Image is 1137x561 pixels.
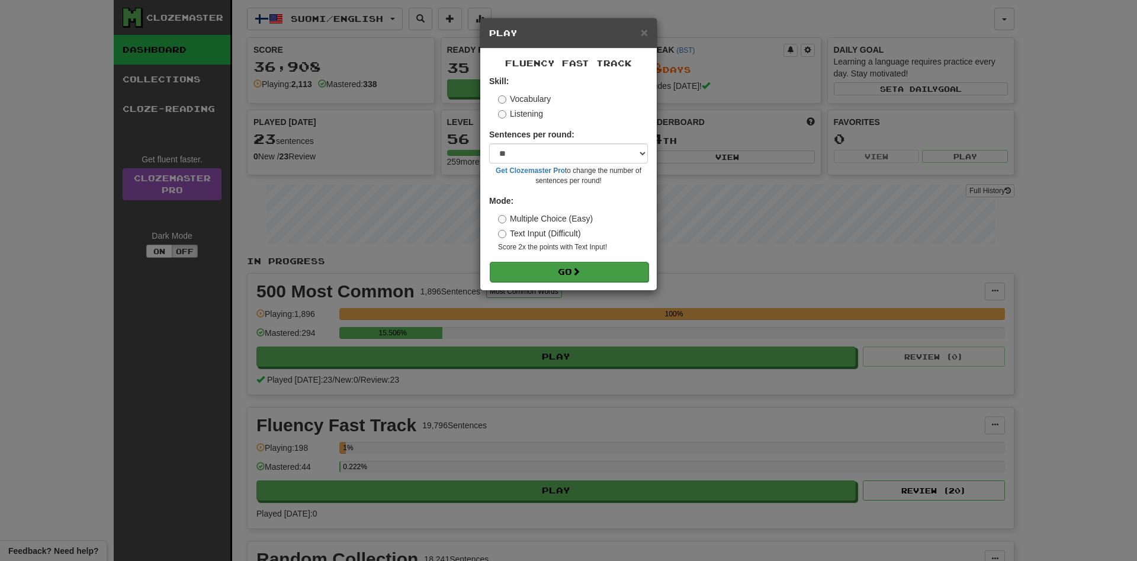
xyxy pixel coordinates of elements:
[498,215,506,223] input: Multiple Choice (Easy)
[641,25,648,39] span: ×
[641,26,648,39] button: Close
[489,27,648,39] h5: Play
[489,166,648,186] small: to change the number of sentences per round!
[489,129,574,140] label: Sentences per round:
[498,227,581,239] label: Text Input (Difficult)
[489,76,509,86] strong: Skill:
[496,166,565,175] a: Get Clozemaster Pro
[498,95,506,104] input: Vocabulary
[489,196,513,206] strong: Mode:
[505,58,632,68] span: Fluency Fast Track
[498,108,543,120] label: Listening
[498,110,506,118] input: Listening
[498,93,551,105] label: Vocabulary
[498,242,648,252] small: Score 2x the points with Text Input !
[498,213,593,225] label: Multiple Choice (Easy)
[498,230,506,238] input: Text Input (Difficult)
[490,262,648,282] button: Go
